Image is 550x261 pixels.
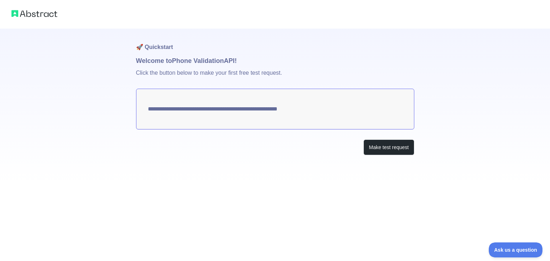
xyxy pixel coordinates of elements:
[136,29,414,56] h1: 🚀 Quickstart
[489,242,543,257] iframe: Toggle Customer Support
[136,66,414,89] p: Click the button below to make your first free test request.
[136,56,414,66] h1: Welcome to Phone Validation API!
[11,9,57,19] img: Abstract logo
[363,139,414,156] button: Make test request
